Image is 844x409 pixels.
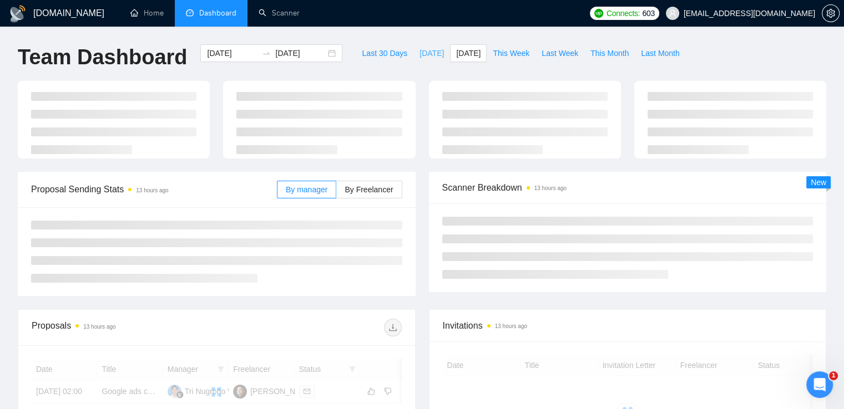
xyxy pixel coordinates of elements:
h1: Team Dashboard [18,44,187,70]
iframe: Intercom live chat [806,371,833,398]
span: This Week [493,47,529,59]
span: Proposal Sending Stats [31,182,277,196]
button: This Month [584,44,635,62]
span: to [262,49,271,58]
span: Connects: [607,7,640,19]
span: [DATE] [456,47,481,59]
span: dashboard [186,9,194,17]
span: New [811,178,826,187]
button: Last 30 Days [356,44,413,62]
time: 13 hours ago [495,323,527,329]
span: By Freelancer [345,185,393,194]
img: logo [9,5,27,23]
span: Dashboard [199,8,236,18]
a: homeHome [130,8,164,18]
span: Scanner Breakdown [442,181,813,195]
span: 1 [829,371,838,380]
span: Last 30 Days [362,47,407,59]
input: Start date [207,47,257,59]
a: setting [822,9,840,18]
img: upwork-logo.png [594,9,603,18]
span: Invitations [443,319,813,333]
a: searchScanner [259,8,300,18]
time: 13 hours ago [534,185,567,191]
span: user [669,9,676,17]
button: This Week [487,44,535,62]
span: By manager [286,185,327,194]
button: setting [822,4,840,22]
time: 13 hours ago [136,187,168,193]
input: End date [275,47,326,59]
span: swap-right [262,49,271,58]
span: 603 [642,7,654,19]
div: Proposals [32,319,216,336]
span: This Month [590,47,629,59]
time: 13 hours ago [83,324,115,330]
span: Last Month [641,47,679,59]
button: Last Week [535,44,584,62]
button: [DATE] [413,44,450,62]
span: [DATE] [420,47,444,59]
button: Last Month [635,44,685,62]
span: Last Week [542,47,578,59]
button: [DATE] [450,44,487,62]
